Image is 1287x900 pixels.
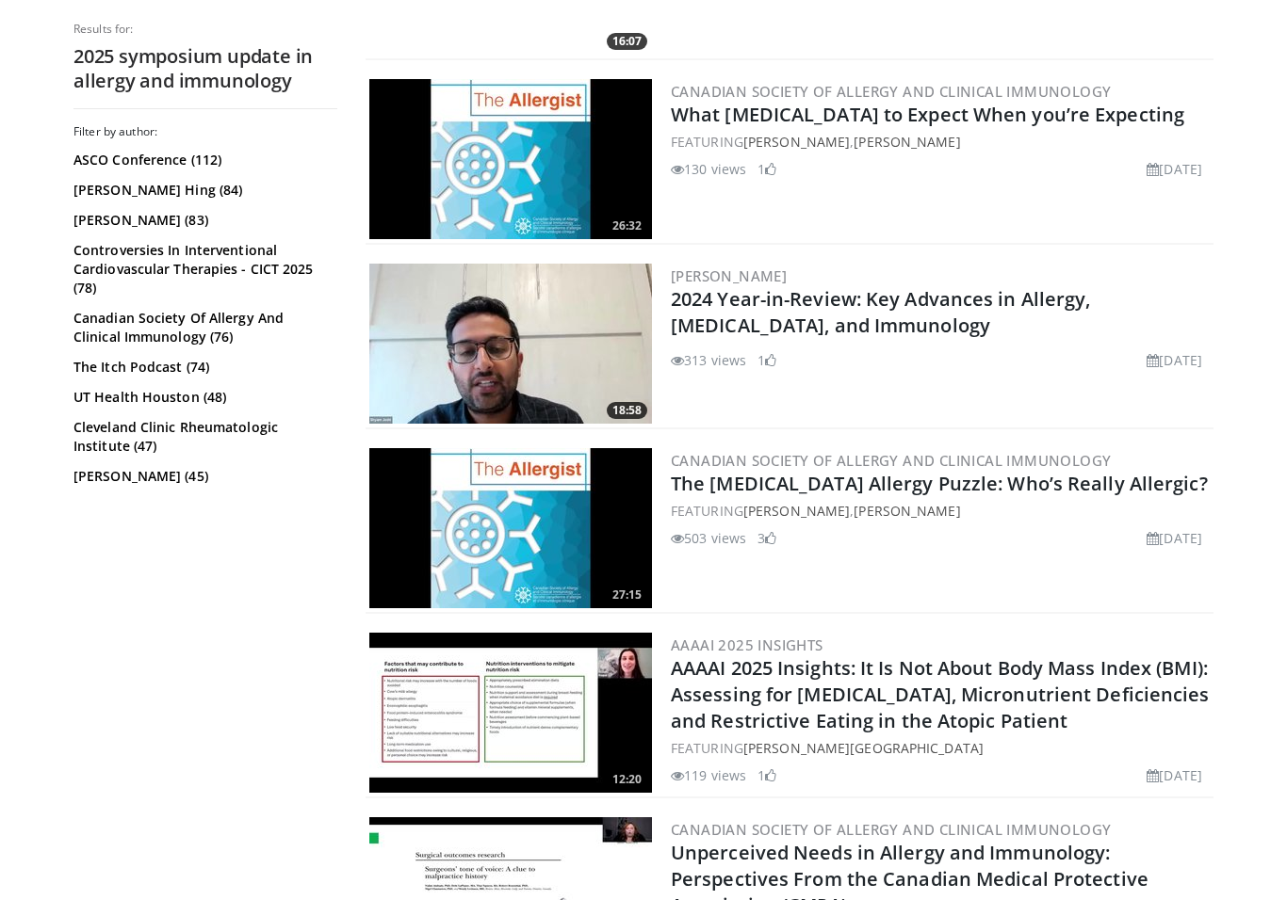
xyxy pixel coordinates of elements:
[369,264,652,424] a: 18:58
[671,765,746,785] li: 119 views
[73,124,337,139] h3: Filter by author:
[758,528,776,548] li: 3
[1147,528,1202,548] li: [DATE]
[1147,350,1202,370] li: [DATE]
[369,79,652,239] img: 93c327c7-8ec2-4b8d-8edd-85d758695225.300x170_q85_crop-smart_upscale.jpg
[369,79,652,239] a: 26:32
[369,448,652,608] img: ebfa65b9-abe9-45d8-974e-6a7e7b4aad79.300x170_q85_crop-smart_upscale.jpg
[607,33,647,50] span: 16:07
[671,820,1111,839] a: Canadian Society of Allergy and Clinical Immunology
[607,771,647,788] span: 12:20
[743,133,850,151] a: [PERSON_NAME]
[73,241,333,297] a: Controversies In Interventional Cardiovascular Therapies - CICT 2025 (78)
[73,309,333,346] a: Canadian Society Of Allergy And Clinical Immunology (76)
[671,635,823,654] a: AAAAI 2025 Insights
[73,358,333,377] a: The Itch Podcast (74)
[73,418,333,456] a: Cleveland Clinic Rheumatologic Institute (47)
[671,82,1111,101] a: Canadian Society of Allergy and Clinical Immunology
[73,467,333,486] a: [PERSON_NAME] (45)
[1147,765,1202,785] li: [DATE]
[671,451,1111,470] a: Canadian Society of Allergy and Clinical Immunology
[758,765,776,785] li: 1
[369,633,652,793] img: 54acd261-c056-486b-a08d-93a8a71d9277.300x170_q85_crop-smart_upscale.jpg
[671,102,1184,127] a: What [MEDICAL_DATA] to Expect When you’re Expecting
[73,181,333,200] a: [PERSON_NAME] Hing (84)
[758,159,776,179] li: 1
[73,388,333,407] a: UT Health Houston (48)
[671,655,1210,733] a: AAAAI 2025 Insights: It Is Not About Body Mass Index (BMI): Assessing for [MEDICAL_DATA], Micronu...
[73,22,337,37] p: Results for:
[854,502,960,520] a: [PERSON_NAME]
[671,350,746,370] li: 313 views
[671,159,746,179] li: 130 views
[73,211,333,230] a: [PERSON_NAME] (83)
[854,133,960,151] a: [PERSON_NAME]
[73,44,337,93] h2: 2025 symposium update in allergy and immunology
[671,286,1091,338] a: 2024 Year-in-Review: Key Advances in Allergy, [MEDICAL_DATA], and Immunology
[671,132,1210,152] div: FEATURING ,
[671,471,1208,496] a: The [MEDICAL_DATA] Allergy Puzzle: Who’s Really Allergic?
[671,266,787,285] a: [PERSON_NAME]
[743,502,850,520] a: [PERSON_NAME]
[1147,159,1202,179] li: [DATE]
[607,217,647,234] span: 26:32
[758,350,776,370] li: 1
[607,587,647,603] span: 27:15
[607,402,647,419] span: 18:58
[73,151,333,169] a: ASCO Conference (112)
[743,739,984,757] a: [PERSON_NAME][GEOGRAPHIC_DATA]
[369,633,652,793] a: 12:20
[369,448,652,608] a: 27:15
[671,738,1210,758] div: FEATURING
[671,501,1210,521] div: FEATURING ,
[369,264,652,424] img: afff2105-8a7b-4317-97f0-eda41741c543.300x170_q85_crop-smart_upscale.jpg
[671,528,746,548] li: 503 views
